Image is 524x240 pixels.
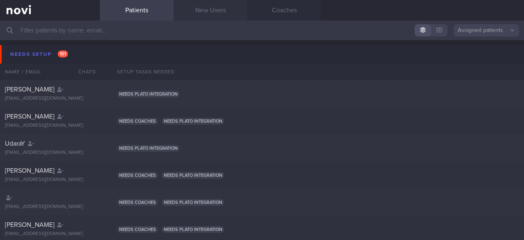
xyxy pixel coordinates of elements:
span: Needs plato integration [162,226,224,233]
button: Assigned patients [454,24,519,37]
span: Needs coaches [117,118,158,125]
span: [PERSON_NAME] [5,167,54,174]
span: Needs coaches [117,172,158,179]
span: 101 [58,50,68,57]
div: Needs setup [8,49,70,60]
span: Needs plato integration [162,118,224,125]
span: Needs plato integration [117,145,180,152]
span: [PERSON_NAME] [5,113,54,120]
div: [EMAIL_ADDRESS][DOMAIN_NAME] [5,123,95,129]
div: [EMAIL_ADDRESS][DOMAIN_NAME] [5,231,95,237]
span: [PERSON_NAME] [5,222,54,228]
span: Needs coaches [117,226,158,233]
span: Needs plato integration [162,199,224,206]
div: [EMAIL_ADDRESS][DOMAIN_NAME] [5,177,95,183]
span: Needs plato integration [162,172,224,179]
span: [PERSON_NAME] [5,86,54,93]
span: Needs plato integration [117,91,180,98]
div: [EMAIL_ADDRESS][DOMAIN_NAME] [5,96,95,102]
div: Chats [67,64,100,80]
div: [EMAIL_ADDRESS][DOMAIN_NAME] [5,150,95,156]
span: Needs coaches [117,199,158,206]
span: UdaraY [5,140,25,147]
div: [EMAIL_ADDRESS][DOMAIN_NAME] [5,204,95,210]
div: Setup tasks needed [112,64,524,80]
